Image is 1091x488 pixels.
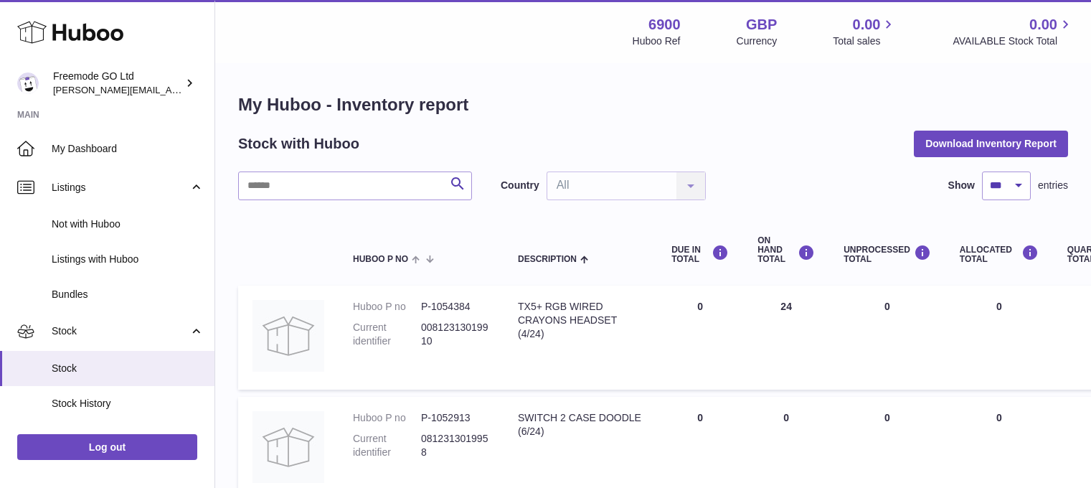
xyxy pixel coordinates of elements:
[633,34,681,48] div: Huboo Ref
[53,70,182,97] div: Freemode GO Ltd
[52,362,204,375] span: Stock
[353,432,421,459] dt: Current identifier
[353,300,421,314] dt: Huboo P no
[518,300,643,341] div: TX5+ RGB WIRED CRAYONS HEADSET (4/24)
[746,15,777,34] strong: GBP
[252,300,324,372] img: product image
[52,217,204,231] span: Not with Huboo
[52,397,204,410] span: Stock History
[829,286,945,390] td: 0
[960,245,1039,264] div: ALLOCATED Total
[657,286,743,390] td: 0
[953,15,1074,48] a: 0.00 AVAILABLE Stock Total
[52,324,189,338] span: Stock
[252,411,324,483] img: product image
[844,245,931,264] div: UNPROCESSED Total
[52,142,204,156] span: My Dashboard
[238,134,359,154] h2: Stock with Huboo
[853,15,881,34] span: 0.00
[17,72,39,94] img: lenka.smikniarova@gioteck.com
[948,179,975,192] label: Show
[953,34,1074,48] span: AVAILABLE Stock Total
[518,411,643,438] div: SWITCH 2 CASE DOODLE (6/24)
[757,236,815,265] div: ON HAND Total
[945,286,1053,390] td: 0
[648,15,681,34] strong: 6900
[833,15,897,48] a: 0.00 Total sales
[353,411,421,425] dt: Huboo P no
[421,411,489,425] dd: P-1052913
[518,255,577,264] span: Description
[421,432,489,459] dd: 0812313019958
[238,93,1068,116] h1: My Huboo - Inventory report
[914,131,1068,156] button: Download Inventory Report
[53,84,288,95] span: [PERSON_NAME][EMAIL_ADDRESS][DOMAIN_NAME]
[1038,179,1068,192] span: entries
[52,288,204,301] span: Bundles
[737,34,778,48] div: Currency
[52,253,204,266] span: Listings with Huboo
[743,286,829,390] td: 24
[1029,15,1057,34] span: 0.00
[501,179,539,192] label: Country
[17,434,197,460] a: Log out
[353,321,421,348] dt: Current identifier
[52,181,189,194] span: Listings
[671,245,729,264] div: DUE IN TOTAL
[421,300,489,314] dd: P-1054384
[421,321,489,348] dd: 00812313019910
[833,34,897,48] span: Total sales
[353,255,408,264] span: Huboo P no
